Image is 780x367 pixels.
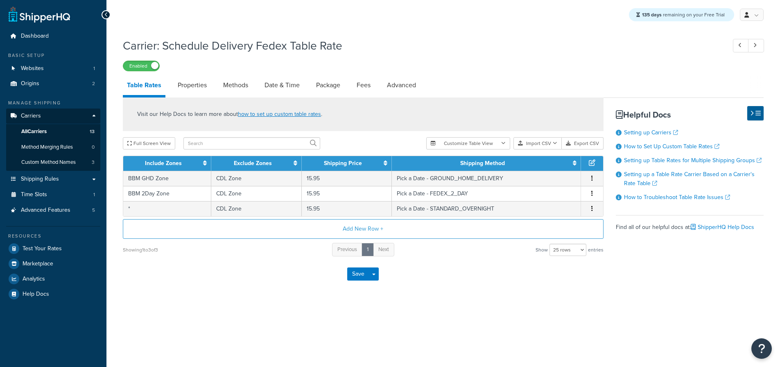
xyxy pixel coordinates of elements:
button: Open Resource Center [751,338,772,359]
a: Setting up Carriers [624,128,678,137]
span: Custom Method Names [21,159,76,166]
span: Method Merging Rules [21,144,73,151]
td: Pick a Date - GROUND_HOME_DELIVERY [392,171,581,186]
li: Advanced Features [6,203,100,218]
td: 15.95 [302,201,392,216]
a: 1 [362,243,374,256]
span: Time Slots [21,191,47,198]
a: How to Troubleshoot Table Rate Issues [624,193,730,202]
a: Package [312,75,344,95]
span: Show [536,244,548,256]
td: BBM GHD Zone [123,171,211,186]
a: Methods [219,75,252,95]
span: entries [588,244,604,256]
a: Fees [353,75,375,95]
span: Shipping Rules [21,176,59,183]
span: Websites [21,65,44,72]
a: Table Rates [123,75,165,97]
td: CDL Zone [211,186,301,201]
li: Time Slots [6,187,100,202]
a: Origins2 [6,76,100,91]
span: Previous [337,245,357,253]
li: Dashboard [6,29,100,44]
a: Carriers [6,109,100,124]
a: Method Merging Rules0 [6,140,100,155]
li: Method Merging Rules [6,140,100,155]
a: Date & Time [260,75,304,95]
a: Websites1 [6,61,100,76]
button: Save [347,267,369,281]
span: Carriers [21,113,41,120]
button: Import CSV [513,137,562,150]
a: Advanced Features5 [6,203,100,218]
a: How to Set Up Custom Table Rates [624,142,719,151]
span: remaining on your Free Trial [642,11,725,18]
a: Setting up Table Rates for Multiple Shipping Groups [624,156,762,165]
li: Custom Method Names [6,155,100,170]
span: Origins [21,80,39,87]
span: All Carriers [21,128,47,135]
div: Manage Shipping [6,100,100,106]
button: Export CSV [562,137,604,150]
a: Analytics [6,272,100,286]
div: Showing 1 to 3 of 3 [123,244,158,256]
div: Find all of our helpful docs at: [616,215,764,233]
li: Help Docs [6,287,100,301]
div: Basic Setup [6,52,100,59]
button: Customize Table View [426,137,510,150]
span: 2 [92,80,95,87]
a: Previous [332,243,362,256]
span: 1 [93,191,95,198]
td: CDL Zone [211,171,301,186]
h1: Carrier: Schedule Delivery Fedex Table Rate [123,38,718,54]
label: Enabled [123,61,159,71]
h3: Helpful Docs [616,110,764,119]
p: Visit our Help Docs to learn more about . [137,110,322,119]
input: Search [183,137,320,150]
a: Exclude Zones [234,159,272,168]
button: Full Screen View [123,137,175,150]
a: Custom Method Names3 [6,155,100,170]
a: how to set up custom table rates [238,110,321,118]
td: Pick a Date - STANDARD_OVERNIGHT [392,201,581,216]
a: Shipping Price [324,159,362,168]
span: Dashboard [21,33,49,40]
span: 13 [90,128,95,135]
a: Next Record [748,39,764,52]
td: Pick a Date - FEDEX_2_DAY [392,186,581,201]
strong: 135 days [642,11,662,18]
button: Hide Help Docs [747,106,764,120]
td: 15.95 [302,186,392,201]
span: Analytics [23,276,45,283]
a: Properties [174,75,211,95]
a: Next [373,243,394,256]
td: CDL Zone [211,201,301,216]
a: Include Zones [145,159,182,168]
span: 3 [92,159,95,166]
a: ShipperHQ Help Docs [691,223,754,231]
td: BBM 2Day Zone [123,186,211,201]
button: Add New Row + [123,219,604,239]
span: 5 [92,207,95,214]
div: Resources [6,233,100,240]
a: Shipping Rules [6,172,100,187]
a: Test Your Rates [6,241,100,256]
a: Advanced [383,75,420,95]
a: Previous Record [733,39,749,52]
a: Setting up a Table Rate Carrier Based on a Carrier's Rate Table [624,170,755,188]
span: Test Your Rates [23,245,62,252]
span: Next [378,245,389,253]
span: 0 [92,144,95,151]
span: 1 [93,65,95,72]
a: Shipping Method [460,159,505,168]
a: Time Slots1 [6,187,100,202]
span: Marketplace [23,261,53,267]
span: Help Docs [23,291,49,298]
a: Marketplace [6,256,100,271]
li: Carriers [6,109,100,171]
span: Advanced Features [21,207,70,214]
